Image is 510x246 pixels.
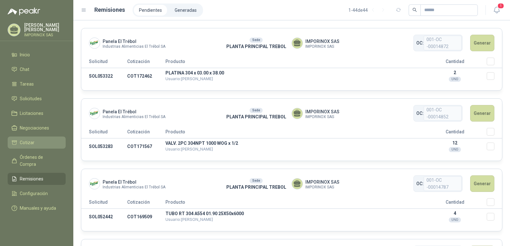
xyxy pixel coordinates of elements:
[470,175,494,192] button: Generar
[81,58,127,68] th: Solicitud
[127,198,165,209] th: Cotización
[20,95,42,102] span: Solicitudes
[20,66,29,73] span: Chat
[127,58,165,68] th: Cotización
[165,58,423,68] th: Producto
[81,209,127,225] td: SOL052442
[8,63,66,75] a: Chat
[305,115,339,119] span: IMPORINOX SAS
[81,128,127,138] th: Solicitud
[20,175,43,182] span: Remisiones
[221,113,292,120] p: PLANTA PRINCIPAL TREBOL
[165,128,423,138] th: Producto
[8,93,66,105] a: Solicitudes
[449,147,461,152] div: UND
[8,78,66,90] a: Tareas
[423,211,487,216] p: 4
[20,124,49,131] span: Negociaciones
[24,23,66,32] p: [PERSON_NAME] [PERSON_NAME]
[221,184,292,191] p: PLANTA PRINCIPAL TREBOL
[305,186,339,189] span: IMPORINOX SAS
[8,122,66,134] a: Negociaciones
[103,45,165,48] span: Industrias Alimenticias El Trébol SA
[424,106,462,121] span: 001-OC -00014852
[8,107,66,119] a: Licitaciones
[491,4,502,16] button: 1
[412,8,417,12] span: search
[127,128,165,138] th: Cotización
[127,209,165,225] td: COT169509
[8,151,66,170] a: Órdenes de Compra
[424,176,462,191] span: 001-OC -00014787
[423,58,487,68] th: Cantidad
[424,36,462,50] span: 001-OC -00014872
[423,140,487,145] p: 12
[305,179,339,186] span: IMPORINOX SAS
[24,33,66,37] p: IMPORINOX SAS
[134,5,167,16] a: Pendientes
[487,128,502,138] th: Seleccionar/deseleccionar
[81,68,127,84] td: SOL053322
[416,39,424,46] span: OC:
[20,154,60,168] span: Órdenes de Compra
[449,217,461,222] div: UND
[8,187,66,200] a: Configuración
[8,49,66,61] a: Inicio
[250,38,263,43] div: Sede
[305,38,339,45] span: IMPORINOX SAS
[89,108,100,119] img: Company Logo
[20,110,43,117] span: Licitaciones
[8,137,66,149] a: Cotizar
[103,38,165,45] span: Panela El Trébol
[470,105,494,122] button: Generar
[89,179,100,189] img: Company Logo
[20,51,30,58] span: Inicio
[416,180,424,187] span: OC:
[103,186,165,189] span: Industrias Alimenticias El Trébol SA
[470,35,494,51] button: Generar
[165,141,423,145] p: VALV. 2PC 304NPT 1000 WOG x 1/2
[250,108,263,113] div: Sede
[103,108,165,115] span: Panela El Trébol
[8,202,66,214] a: Manuales y ayuda
[127,138,165,155] td: COT171567
[423,128,487,138] th: Cantidad
[348,5,388,15] div: 1 - 44 de 44
[165,76,213,81] span: Usuario: [PERSON_NAME]
[165,211,423,216] p: TUBO RT 304 A554 01.90 25X50x6000
[127,68,165,84] td: COT172462
[416,110,424,117] span: OC:
[305,108,339,115] span: IMPORINOX SAS
[423,198,487,209] th: Cantidad
[165,198,423,209] th: Producto
[305,45,339,48] span: IMPORINOX SAS
[81,138,127,155] td: SOL053283
[170,5,202,16] a: Generadas
[487,209,502,225] td: Seleccionar/deseleccionar
[487,138,502,155] td: Seleccionar/deseleccionar
[20,139,34,146] span: Cotizar
[487,68,502,84] td: Seleccionar/deseleccionar
[20,190,48,197] span: Configuración
[20,81,34,88] span: Tareas
[8,173,66,185] a: Remisiones
[8,8,40,15] img: Logo peakr
[165,217,213,222] span: Usuario: [PERSON_NAME]
[221,43,292,50] p: PLANTA PRINCIPAL TREBOL
[94,5,125,14] h1: Remisiones
[165,71,423,75] p: PLATINA 304 x 03.00 x 38.00
[89,38,100,48] img: Company Logo
[20,205,56,212] span: Manuales y ayuda
[497,3,504,9] span: 1
[449,77,461,82] div: UND
[81,198,127,209] th: Solicitud
[103,179,165,186] span: Panela El Trébol
[423,70,487,75] p: 2
[487,198,502,209] th: Seleccionar/deseleccionar
[487,58,502,68] th: Seleccionar/deseleccionar
[165,147,213,151] span: Usuario: [PERSON_NAME]
[103,115,165,119] span: Industrias Alimenticias El Trébol SA
[250,178,263,183] div: Sede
